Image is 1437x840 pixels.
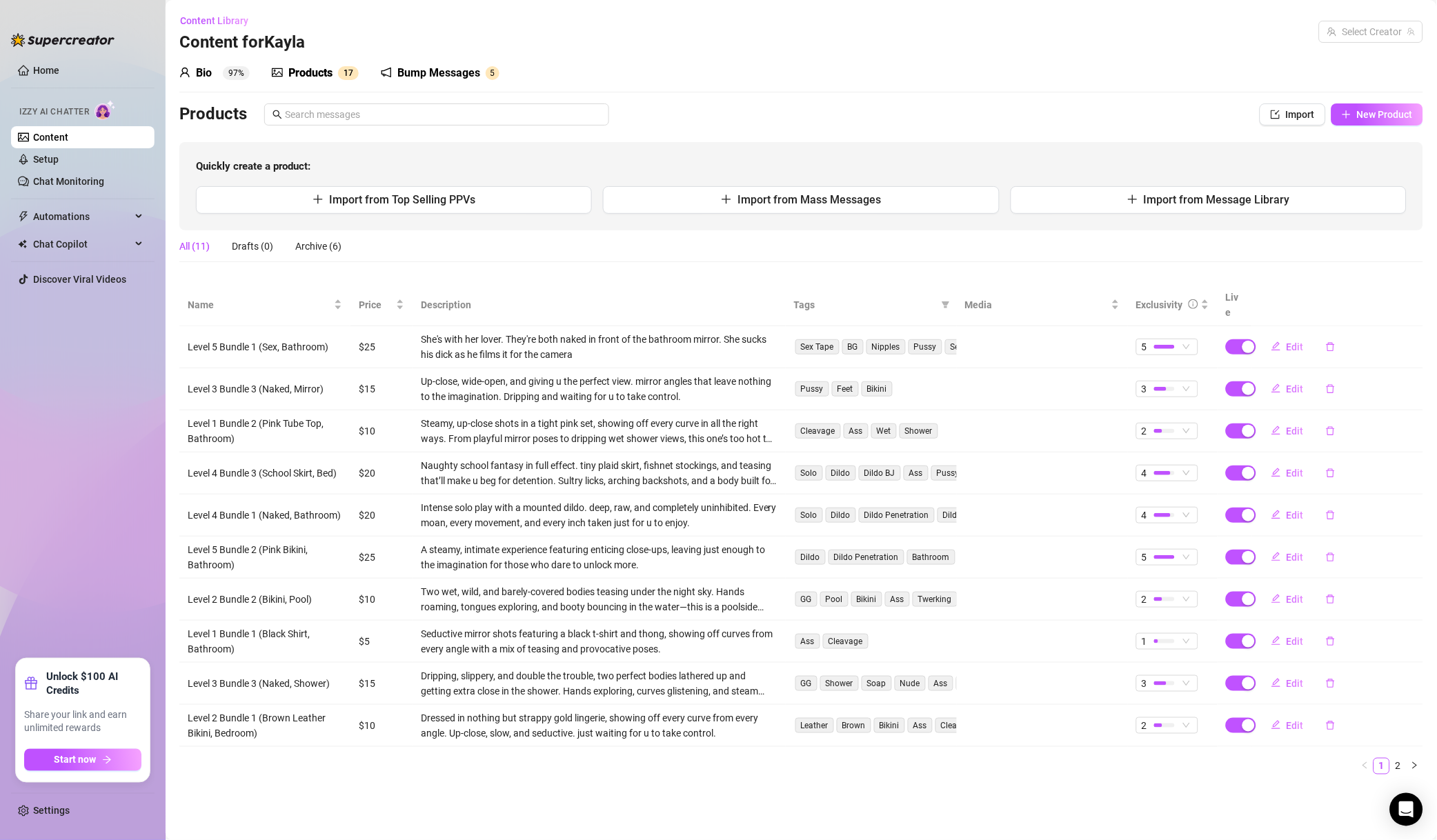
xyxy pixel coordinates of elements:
span: team [1407,28,1416,36]
li: 1 [1374,758,1390,774]
span: filter [942,301,950,309]
div: Products [288,65,333,81]
div: Seductive mirror shots featuring a black t-shirt and thong, showing off curves from every angle w... [421,626,777,657]
span: edit [1271,510,1281,519]
td: Level 4 Bundle 1 (Naked, Bathroom) [179,494,350,537]
td: Level 3 Bundle 3 (Naked, Shower) [179,663,350,705]
span: edit [1271,720,1281,730]
span: Price [359,297,393,312]
span: Cleavage [795,423,841,439]
div: Dripping, slippery, and double the trouble, two perfect bodies lathered up and getting extra clos... [421,668,777,699]
button: delete [1315,378,1347,400]
button: Import from Mass Messages [603,186,999,214]
button: Edit [1260,504,1315,526]
td: $25 [350,537,413,579]
button: Edit [1260,714,1315,737]
span: Content Library [180,15,248,26]
span: Pussy [795,381,829,397]
span: edit [1271,594,1281,603]
button: Edit [1260,588,1315,610]
span: Cleavage [823,634,869,649]
span: Nude [895,676,926,691]
div: Naughty school fantasy in full effect. tiny plaid skirt, fishnet stockings, and teasing that’ll m... [421,458,777,488]
span: Bikini [874,718,905,733]
span: delete [1326,468,1336,478]
span: Chat Copilot [33,233,131,255]
span: Ass [885,592,910,607]
span: Start now [54,754,97,766]
span: Dildo [795,550,826,565]
div: Drafts (0) [232,239,273,254]
span: edit [1271,552,1281,561]
td: Level 5 Bundle 1 (Sex, Bathroom) [179,326,350,368]
span: 2 [1142,423,1147,439]
td: $20 [350,494,413,537]
td: $20 [350,452,413,494]
span: Cleavage [935,718,981,733]
td: Level 1 Bundle 2 (Pink Tube Top, Bathroom) [179,410,350,452]
li: Next Page [1407,758,1423,774]
span: Sex [945,339,969,354]
span: delete [1326,594,1336,604]
span: Wet [871,423,897,439]
span: Izzy AI Chatter [19,106,89,119]
button: New Product [1331,103,1423,126]
span: 2 [1142,718,1147,733]
td: $15 [350,368,413,410]
span: BG [842,339,864,354]
button: Import from Message Library [1011,186,1407,214]
span: 3 [1142,676,1147,691]
span: 2 [1142,592,1147,607]
span: Twerking [913,592,958,607]
span: edit [1271,341,1281,351]
a: 1 [1374,759,1389,774]
span: Dildo Penetration [829,550,904,565]
input: Search messages [285,107,601,122]
span: Edit [1287,552,1304,563]
h3: Products [179,103,247,126]
span: gift [24,677,38,690]
div: Intense solo play with a mounted dildo. deep, raw, and completely uninhibited. Every moan, every ... [421,500,777,530]
button: Start nowarrow-right [24,749,141,771]
th: Name [179,284,350,326]
span: Edit [1287,341,1304,352]
li: 2 [1390,758,1407,774]
th: Description [413,284,786,326]
button: Import [1260,103,1326,126]
span: picture [272,67,283,78]
span: Import from Top Selling PPVs [329,193,475,206]
span: Solo [795,508,823,523]
span: Solo [795,466,823,481]
button: Edit [1260,672,1315,694]
div: Bio [196,65,212,81]
span: 1 [344,68,348,78]
span: Edit [1287,468,1304,479]
span: edit [1271,468,1281,477]
span: Share your link and earn unlimited rewards [24,708,141,735]
span: delete [1326,552,1336,562]
span: Tags [794,297,936,312]
span: Soap [862,676,892,691]
span: Sex Tape [795,339,840,354]
span: Dildo Masturbation [938,508,1020,523]
th: Price [350,284,413,326]
td: Level 5 Bundle 2 (Pink Bikini, Bathroom) [179,537,350,579]
span: delete [1326,679,1336,688]
div: All (11) [179,239,210,254]
span: Feet [832,381,859,397]
img: logo-BBDzfeDw.svg [11,33,115,47]
button: Edit [1260,630,1315,652]
strong: Quickly create a product: [196,160,310,172]
span: Dildo [826,508,856,523]
div: Dressed in nothing but strappy gold lingerie, showing off every curve from every angle. Up-close,... [421,710,777,741]
span: right [1411,761,1419,770]
span: 1 [1142,634,1147,649]
td: Level 1 Bundle 1 (Black Shirt, Bathroom) [179,621,350,663]
td: Level 3 Bundle 3 (Naked, Mirror) [179,368,350,410]
sup: 5 [486,66,499,80]
span: Nipples [866,339,906,354]
button: delete [1315,588,1347,610]
button: delete [1315,462,1347,484]
span: Name [188,297,331,312]
div: Steamy, up-close shots in a tight pink set, showing off every curve in all the right ways. From p... [421,416,777,446]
